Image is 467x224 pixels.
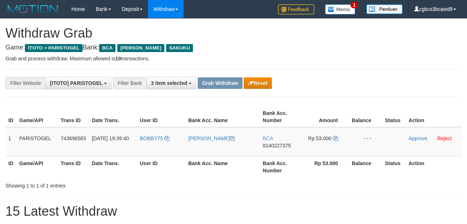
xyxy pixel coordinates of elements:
[301,107,349,127] th: Amount
[45,77,112,89] button: [ITOTO] PARISTOGEL
[185,107,260,127] th: Bank Acc. Name
[260,107,301,127] th: Bank Acc. Number
[58,107,89,127] th: Trans ID
[113,77,146,89] div: Filter Bank
[99,44,115,52] span: BCA
[146,77,196,89] button: 3 item selected
[382,156,405,177] th: Status
[5,44,462,51] h4: Game: Bank:
[16,107,58,127] th: Game/API
[166,44,193,52] span: SAKUKU
[198,77,242,89] button: Grab Withdraw
[350,2,358,8] span: 1
[325,4,355,14] img: Button%20Memo.svg
[349,156,382,177] th: Balance
[5,55,462,62] p: Grab and process withdraw. Maximum allowed is transactions.
[16,127,58,157] td: PARISTOGEL
[16,156,58,177] th: Game/API
[61,135,86,141] span: 743696583
[278,4,314,14] img: Feedback.jpg
[115,56,121,61] strong: 10
[137,107,185,127] th: User ID
[5,107,16,127] th: ID
[409,135,428,141] a: Approve
[140,135,169,141] a: BOBBY75
[366,4,403,14] img: panduan.png
[151,80,187,86] span: 3 item selected
[260,156,301,177] th: Bank Acc. Number
[5,156,16,177] th: ID
[140,135,163,141] span: BOBBY75
[5,77,45,89] div: Filter Website
[333,135,338,141] a: Copy 53000 to clipboard
[5,26,462,40] h1: Withdraw Grab
[5,179,189,189] div: Showing 1 to 1 of 1 entries
[308,135,332,141] span: Rp 53.000
[92,135,129,141] span: [DATE] 19:39:40
[5,4,60,14] img: MOTION_logo.png
[5,127,16,157] td: 1
[25,44,83,52] span: ITOTO > PARISTOGEL
[188,135,235,141] a: [PERSON_NAME]
[89,156,137,177] th: Date Trans.
[437,135,452,141] a: Reject
[349,127,382,157] td: - - -
[5,204,462,219] h1: 15 Latest Withdraw
[263,135,273,141] span: BCA
[137,156,185,177] th: User ID
[117,44,164,52] span: [PERSON_NAME]
[406,156,462,177] th: Action
[382,107,405,127] th: Status
[406,107,462,127] th: Action
[301,156,349,177] th: Rp 53.000
[349,107,382,127] th: Balance
[263,143,291,148] span: Copy 8140227375 to clipboard
[50,80,102,86] span: [ITOTO] PARISTOGEL
[58,156,89,177] th: Trans ID
[185,156,260,177] th: Bank Acc. Name
[244,77,272,89] button: Reset
[89,107,137,127] th: Date Trans.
